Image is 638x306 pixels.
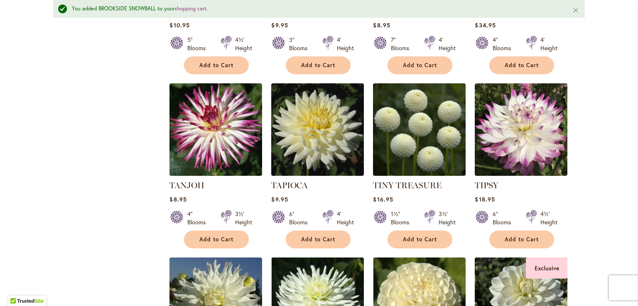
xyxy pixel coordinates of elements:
iframe: Launch Accessibility Center [6,277,29,300]
div: 6" Blooms [493,210,516,226]
img: TAPIOCA [271,83,364,176]
div: Exclusive [526,257,567,279]
img: TANJOH [169,83,262,176]
div: 3½' Height [439,210,456,226]
div: 4" Blooms [493,36,516,52]
button: Add to Cart [184,56,249,74]
button: Add to Cart [489,231,554,248]
button: Add to Cart [286,231,351,248]
a: TINY TREASURE [373,180,442,190]
div: 4½' Height [235,36,252,52]
span: Add to Cart [199,236,233,243]
span: $9.95 [271,195,288,203]
span: $9.95 [271,21,288,29]
div: 3" Blooms [289,36,312,52]
button: Add to Cart [489,56,554,74]
div: You added BROOKSIDE SNOWBALL to your . [72,5,560,13]
a: TINY TREASURE [373,170,466,177]
span: Add to Cart [403,62,437,69]
div: 4" Blooms [187,210,211,226]
a: TAPIOCA [271,170,364,177]
a: TANJOH [169,180,204,190]
span: Add to Cart [301,62,335,69]
span: $34.95 [475,21,496,29]
div: 5" Blooms [187,36,211,52]
div: 6" Blooms [289,210,312,226]
span: Add to Cart [301,236,335,243]
div: 4' Height [540,36,557,52]
a: TIPSY [475,170,567,177]
div: 7" Blooms [391,36,414,52]
span: Add to Cart [403,236,437,243]
span: Add to Cart [505,236,539,243]
span: $10.95 [169,21,189,29]
img: TINY TREASURE [373,83,466,176]
span: $8.95 [169,195,186,203]
a: TAPIOCA [271,180,308,190]
a: TIPSY [475,180,498,190]
span: Add to Cart [199,62,233,69]
div: 3½' Height [235,210,252,226]
span: $16.95 [373,195,393,203]
button: Add to Cart [388,231,452,248]
span: $18.95 [475,195,495,203]
span: Add to Cart [505,62,539,69]
button: Add to Cart [286,56,351,74]
span: $8.95 [373,21,390,29]
button: Add to Cart [184,231,249,248]
div: 4' Height [337,36,354,52]
div: 4' Height [337,210,354,226]
div: 4½' Height [540,210,557,226]
div: 4' Height [439,36,456,52]
div: 1½" Blooms [391,210,414,226]
img: TIPSY [475,83,567,176]
button: Add to Cart [388,56,452,74]
a: TANJOH [169,170,262,177]
a: shopping cart [174,5,206,12]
